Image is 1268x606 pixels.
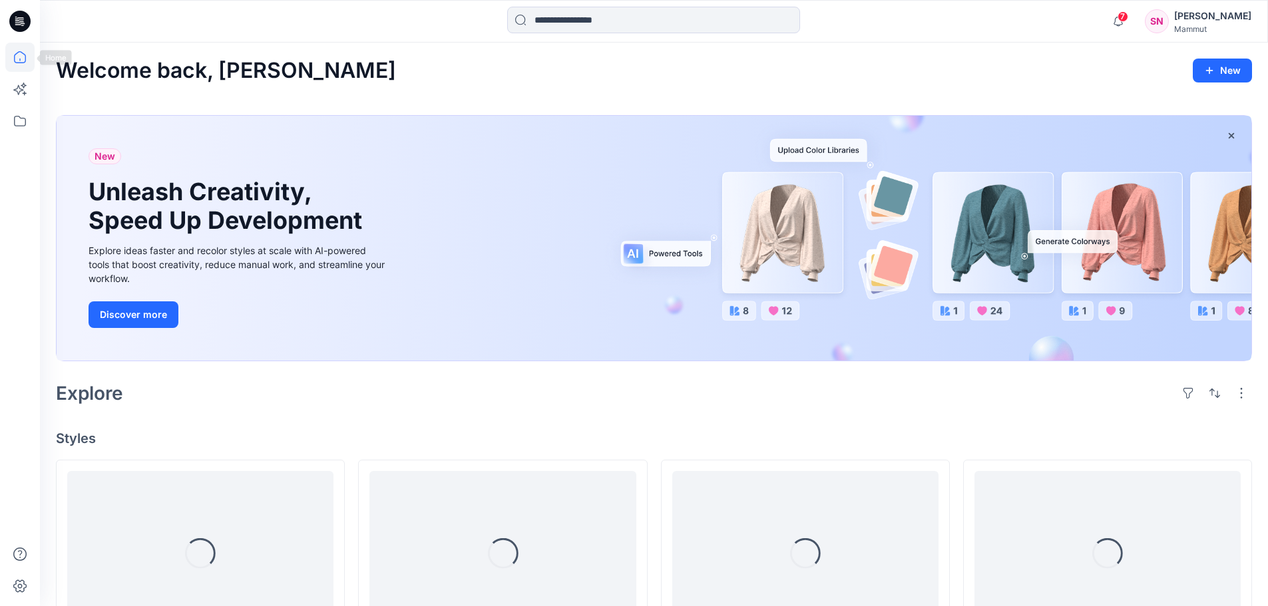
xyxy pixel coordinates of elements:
[89,301,178,328] button: Discover more
[1174,8,1251,24] div: [PERSON_NAME]
[89,178,368,235] h1: Unleash Creativity, Speed Up Development
[1118,11,1128,22] span: 7
[89,301,388,328] a: Discover more
[1193,59,1252,82] button: New
[1145,9,1169,33] div: SN
[1174,24,1251,34] div: Mammut
[56,382,123,404] h2: Explore
[56,59,396,83] h2: Welcome back, [PERSON_NAME]
[89,243,388,285] div: Explore ideas faster and recolor styles at scale with AI-powered tools that boost creativity, red...
[56,430,1252,446] h4: Styles
[95,148,115,164] span: New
